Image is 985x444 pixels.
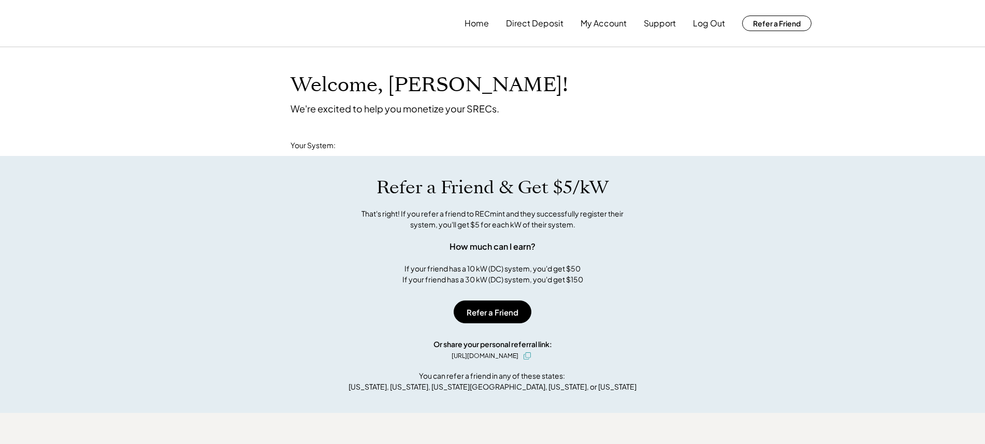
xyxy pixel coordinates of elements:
button: Refer a Friend [742,16,812,31]
h1: Welcome, [PERSON_NAME]! [291,73,568,97]
button: My Account [581,13,627,34]
img: yH5BAEAAAAALAAAAAABAAEAAAIBRAA7 [173,17,259,30]
button: Direct Deposit [506,13,563,34]
button: click to copy [521,350,533,362]
div: If your friend has a 10 kW (DC) system, you'd get $50 If your friend has a 30 kW (DC) system, you... [402,263,583,285]
div: You can refer a friend in any of these states: [US_STATE], [US_STATE], [US_STATE][GEOGRAPHIC_DATA... [349,370,636,392]
button: Log Out [693,13,725,34]
button: Refer a Friend [454,300,531,323]
div: [URL][DOMAIN_NAME] [452,351,518,361]
div: That's right! If you refer a friend to RECmint and they successfully register their system, you'l... [350,208,635,230]
div: Or share your personal referral link: [433,339,552,350]
button: Home [465,13,489,34]
div: We're excited to help you monetize your SRECs. [291,103,499,114]
button: Support [644,13,676,34]
div: How much can I earn? [450,240,535,253]
h1: Refer a Friend & Get $5/kW [376,177,609,198]
div: Your System: [291,140,336,151]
